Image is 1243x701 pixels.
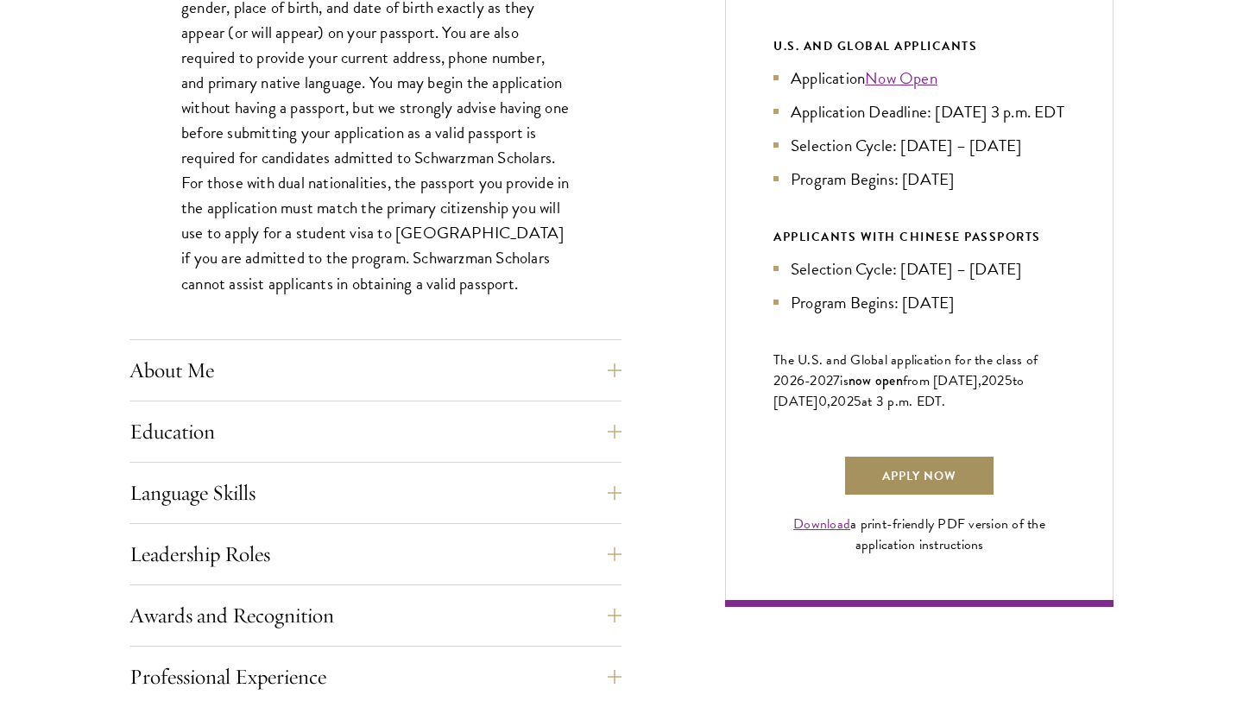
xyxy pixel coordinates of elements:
span: 5 [854,391,861,412]
span: , [827,391,830,412]
span: The U.S. and Global application for the class of 202 [773,350,1038,391]
span: 7 [833,370,840,391]
span: 202 [981,370,1005,391]
button: Leadership Roles [129,534,621,575]
div: a print-friendly PDF version of the application instructions [773,514,1065,555]
li: Application Deadline: [DATE] 3 p.m. EDT [773,99,1065,124]
li: Application [773,66,1065,91]
span: now open [849,370,903,390]
a: Now Open [865,66,937,91]
span: 5 [1005,370,1013,391]
button: Professional Experience [129,656,621,698]
span: -202 [804,370,833,391]
span: 6 [797,370,804,391]
li: Selection Cycle: [DATE] – [DATE] [773,256,1065,281]
span: is [840,370,849,391]
a: Download [793,514,850,534]
span: at 3 p.m. EDT. [861,391,946,412]
div: APPLICANTS WITH CHINESE PASSPORTS [773,226,1065,248]
a: Apply Now [843,455,995,496]
div: U.S. and Global Applicants [773,35,1065,57]
button: About Me [129,350,621,391]
button: Education [129,411,621,452]
span: 202 [830,391,854,412]
li: Program Begins: [DATE] [773,167,1065,192]
li: Program Begins: [DATE] [773,290,1065,315]
li: Selection Cycle: [DATE] – [DATE] [773,133,1065,158]
span: to [DATE] [773,370,1024,412]
span: 0 [818,391,827,412]
button: Awards and Recognition [129,595,621,636]
span: from [DATE], [903,370,981,391]
button: Language Skills [129,472,621,514]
